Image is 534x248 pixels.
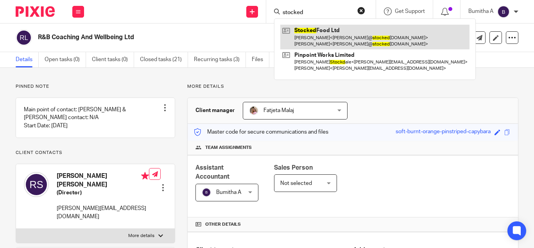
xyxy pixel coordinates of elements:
a: Recurring tasks (3) [194,52,246,67]
span: Team assignments [205,145,252,151]
span: Sales Person [274,165,313,171]
div: soft-burnt-orange-pinstriped-capybara [396,128,491,137]
span: Fatjeta Malaj [263,108,294,113]
a: Open tasks (0) [45,52,86,67]
span: Other details [205,221,241,228]
p: More details [128,233,154,239]
p: Master code for secure communications and files [194,128,328,136]
span: Assistant Accountant [195,165,229,180]
span: Not selected [280,181,312,186]
a: Closed tasks (21) [140,52,188,67]
a: Client tasks (0) [92,52,134,67]
img: svg%3E [497,5,510,18]
p: Client contacts [16,150,175,156]
span: Get Support [395,9,425,14]
h3: Client manager [195,107,235,114]
img: MicrosoftTeams-image%20(5).png [249,106,258,115]
p: [PERSON_NAME][EMAIL_ADDRESS][DOMAIN_NAME] [57,205,149,221]
button: Clear [357,7,365,14]
h4: [PERSON_NAME] [PERSON_NAME] [57,172,149,189]
img: svg%3E [24,172,49,197]
a: Details [16,52,39,67]
img: Pixie [16,6,55,17]
p: Bumitha A [468,7,493,15]
span: Bumitha A [216,190,241,195]
input: Search [282,9,352,16]
a: Files [252,52,269,67]
i: Primary [141,172,149,180]
img: svg%3E [16,29,32,46]
img: svg%3E [202,188,211,197]
p: Pinned note [16,83,175,90]
h5: (Director) [57,189,149,197]
p: More details [187,83,518,90]
h2: R&B Coaching And Wellbeing Ltd [38,33,337,42]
